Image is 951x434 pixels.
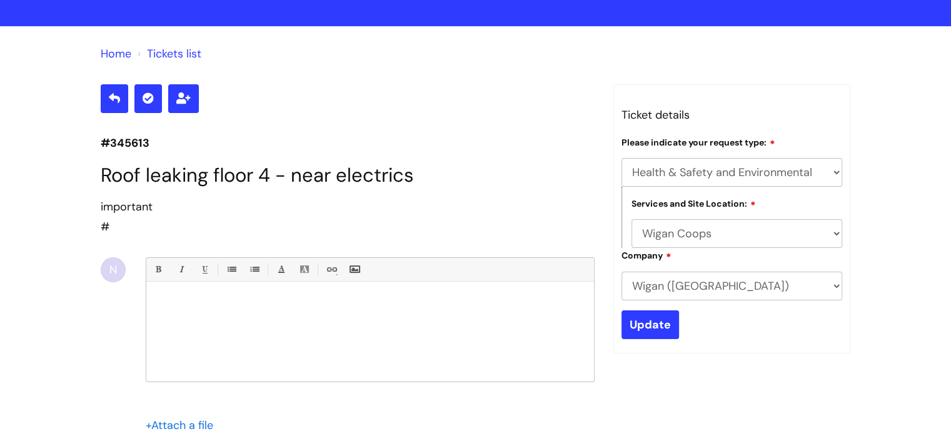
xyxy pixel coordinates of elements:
p: #345613 [101,133,595,153]
h1: Roof leaking floor 4 - near electrics [101,164,595,187]
a: Font Color [273,262,289,277]
div: N [101,257,126,282]
a: Underline(Ctrl-U) [196,262,212,277]
label: Please indicate your request type: [621,136,775,148]
a: • Unordered List (Ctrl-Shift-7) [223,262,239,277]
div: important [101,197,595,217]
a: 1. Ordered List (Ctrl-Shift-8) [246,262,262,277]
label: Company [621,249,672,261]
h3: Ticket details [621,105,843,125]
a: Home [101,46,131,61]
li: Solution home [101,44,131,64]
a: Bold (Ctrl-B) [150,262,166,277]
a: Insert Image... [346,262,362,277]
div: # [101,197,595,237]
a: Italic (Ctrl-I) [173,262,189,277]
span: + [146,418,151,433]
li: Tickets list [134,44,201,64]
a: Back Color [296,262,312,277]
label: Services and Site Location: [631,197,756,209]
a: Link [323,262,339,277]
input: Update [621,310,679,339]
a: Tickets list [147,46,201,61]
